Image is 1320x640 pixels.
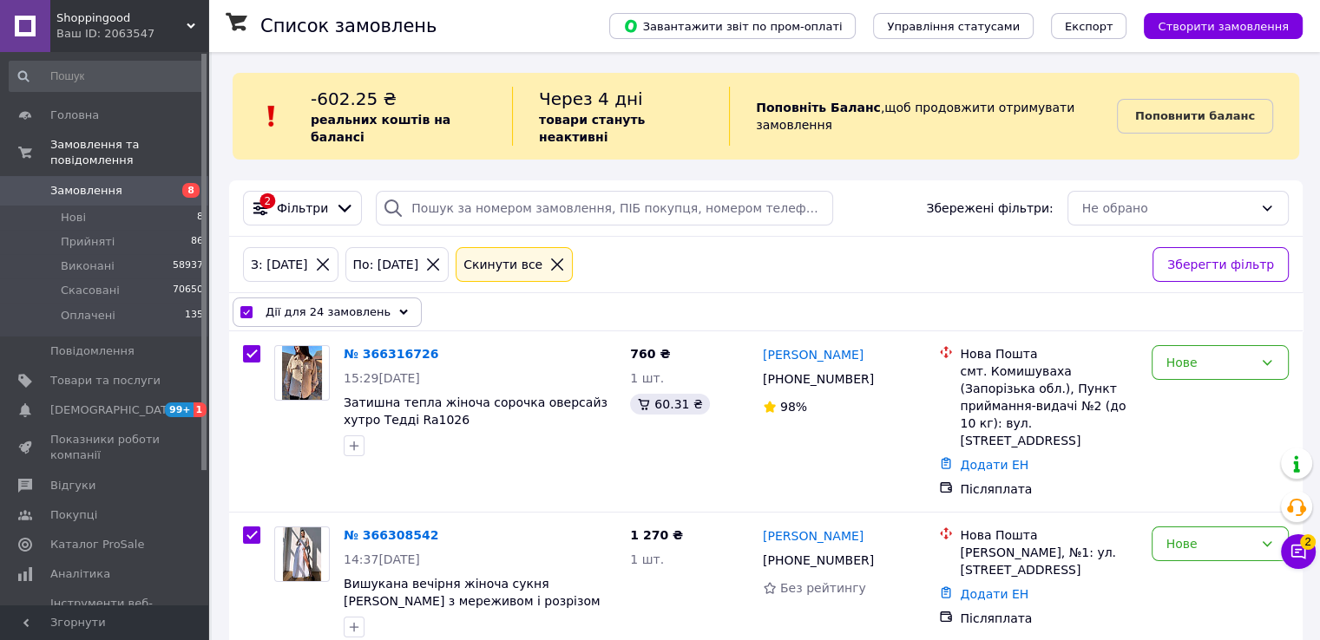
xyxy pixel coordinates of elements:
a: Створити замовлення [1126,18,1303,32]
span: Shoppingood [56,10,187,26]
span: 8 [197,210,203,225]
b: Поповніть Баланс [756,101,881,114]
span: 1 [194,402,207,417]
span: 1 270 ₴ [630,528,683,542]
div: Cкинути все [460,255,546,274]
span: 70650 [173,283,203,298]
span: [PHONE_NUMBER] [763,553,874,567]
b: реальних коштів на балансі [311,113,450,144]
span: Скасовані [61,283,120,298]
span: 86 [191,234,203,250]
a: [PERSON_NAME] [763,527,864,545]
div: , щоб продовжити отримувати замовлення [729,87,1117,146]
a: Поповнити баланс [1117,99,1273,134]
div: По: [DATE] [350,255,423,274]
a: Додати ЕН [960,458,1028,472]
span: Повідомлення [50,343,135,359]
span: 98% [780,400,807,414]
span: 14:37[DATE] [344,552,420,566]
span: Фільтри [277,199,328,217]
span: Завантажити звіт по пром-оплаті [623,18,842,34]
span: 760 ₴ [630,347,670,361]
img: Фото товару [282,346,323,400]
span: Збережені фільтри: [926,199,1053,217]
a: Вишукана вечірня жіноча сукня [PERSON_NAME] з мереживом і розрізом по нозі Smb8954 [344,577,600,625]
span: Замовлення та повідомлення [50,137,208,168]
span: Виконані [61,258,115,274]
input: Пошук за номером замовлення, ПІБ покупця, номером телефону, Email, номером накладної [376,191,833,225]
button: Чат з покупцем2 [1281,534,1316,569]
div: Нове [1166,353,1253,372]
div: Нова Пошта [960,526,1137,544]
div: Нова Пошта [960,345,1137,362]
span: [PHONE_NUMBER] [763,372,874,386]
a: Фото товару [274,345,330,401]
span: Інструменти веб-майстра та SEO [50,596,161,627]
div: Не обрано [1082,199,1253,218]
button: Завантажити звіт по пром-оплаті [609,13,856,39]
a: Фото товару [274,526,330,582]
span: Без рейтингу [780,581,866,595]
a: № 366316726 [344,347,438,361]
a: Затишна тепла жіноча сорочка оверсайз хутро Тедді Ra1026 [344,395,607,427]
div: 60.31 ₴ [630,394,709,415]
b: Поповнити баланс [1135,109,1255,122]
div: Нове [1166,534,1253,553]
span: Головна [50,108,99,123]
h1: Список замовлень [260,16,437,36]
span: Відгуки [50,478,95,493]
span: Дії для 24 замовлень [266,304,391,321]
span: Створити замовлення [1158,20,1289,33]
span: Аналітика [50,566,110,582]
span: 58937 [173,258,203,274]
span: Оплачені [61,308,115,323]
span: 135 [185,308,203,323]
a: Додати ЕН [960,587,1028,601]
button: Зберегти фільтр [1153,247,1289,282]
span: Товари та послуги [50,373,161,389]
div: [PERSON_NAME], №1: ул. [STREET_ADDRESS] [960,544,1137,578]
span: Прийняті [61,234,115,250]
span: [DEMOGRAPHIC_DATA] [50,402,179,418]
button: Створити замовлення [1144,13,1303,39]
span: 8 [182,183,200,198]
span: Показники роботи компанії [50,432,161,463]
span: Нові [61,210,86,225]
span: Покупці [50,507,97,523]
span: 15:29[DATE] [344,371,420,385]
span: -602.25 ₴ [311,88,397,109]
span: Через 4 дні [539,88,643,109]
span: Замовлення [50,183,122,199]
span: 1 шт. [630,552,664,566]
div: Післяплата [960,610,1137,627]
b: товари стануть неактивні [539,113,645,144]
span: 1 шт. [630,371,664,385]
img: :exclamation: [259,103,285,129]
span: Зберегти фільтр [1167,255,1274,274]
button: Експорт [1051,13,1127,39]
a: № 366308542 [344,528,438,542]
div: Післяплата [960,480,1137,498]
span: 2 [1300,534,1316,550]
span: 99+ [165,402,194,417]
span: Каталог ProSale [50,537,144,552]
img: Фото товару [283,527,322,581]
div: З: [DATE] [247,255,312,274]
span: Управління статусами [887,20,1020,33]
span: Експорт [1065,20,1113,33]
input: Пошук [9,61,205,92]
div: смт. Комишуваха (Запорізька обл.), Пункт приймання-видачі №2 (до 10 кг): вул. [STREET_ADDRESS] [960,362,1137,449]
a: [PERSON_NAME] [763,346,864,363]
button: Управління статусами [873,13,1034,39]
div: Ваш ID: 2063547 [56,26,208,42]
